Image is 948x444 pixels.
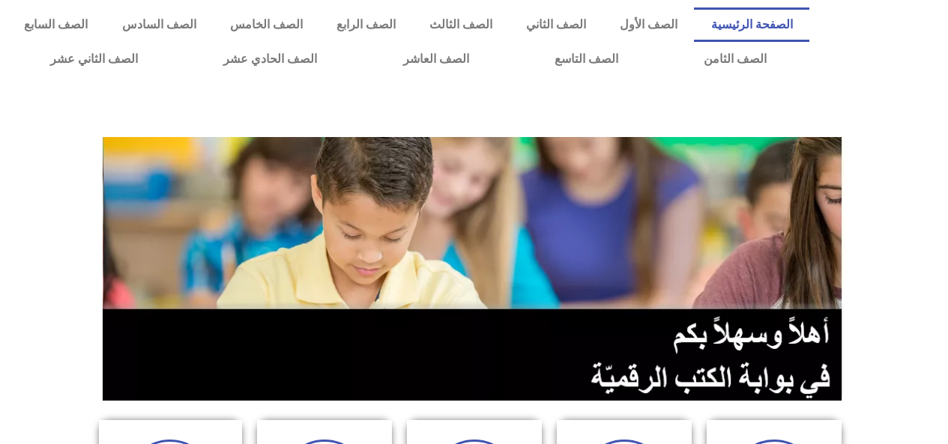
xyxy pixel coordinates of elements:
[412,7,509,42] a: الصف الثالث
[512,42,661,76] a: الصف التاسع
[105,7,213,42] a: الصف السادس
[7,42,181,76] a: الصف الثاني عشر
[319,7,412,42] a: الصف الرابع
[181,42,360,76] a: الصف الحادي عشر
[661,42,809,76] a: الصف الثامن
[7,7,105,42] a: الصف السابع
[509,7,603,42] a: الصف الثاني
[694,7,809,42] a: الصفحة الرئيسية
[213,7,319,42] a: الصف الخامس
[360,42,512,76] a: الصف العاشر
[603,7,694,42] a: الصف الأول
